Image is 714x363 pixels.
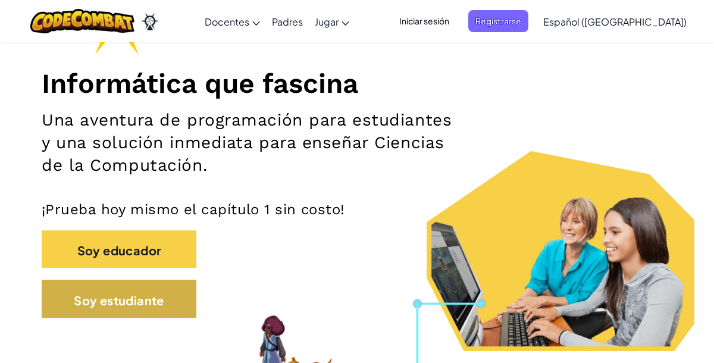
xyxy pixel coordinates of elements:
font: Jugar [315,15,339,28]
a: Padres [266,5,309,37]
button: Soy educador [42,230,196,268]
font: Iniciar sesión [399,15,449,26]
button: Soy estudiante [42,280,196,318]
a: Docentes [199,5,266,37]
font: ¡Prueba hoy mismo el capítulo 1 sin costo! [42,201,345,218]
font: Informática que fascina [42,67,358,99]
font: Español ([GEOGRAPHIC_DATA]) [543,15,687,28]
font: Soy educador [77,242,161,257]
a: Español ([GEOGRAPHIC_DATA]) [537,5,693,37]
img: Logotipo de CodeCombat [30,9,134,33]
a: Jugar [309,5,355,37]
font: Una aventura de programación para estudiantes y una solución inmediata para enseñar Ciencias de l... [42,110,452,175]
font: Registrarse [475,15,521,26]
img: Ozaria [140,12,159,30]
button: Iniciar sesión [392,10,456,32]
font: Soy estudiante [74,292,164,307]
font: Padres [272,15,303,28]
button: Registrarse [468,10,528,32]
font: Docentes [205,15,249,28]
